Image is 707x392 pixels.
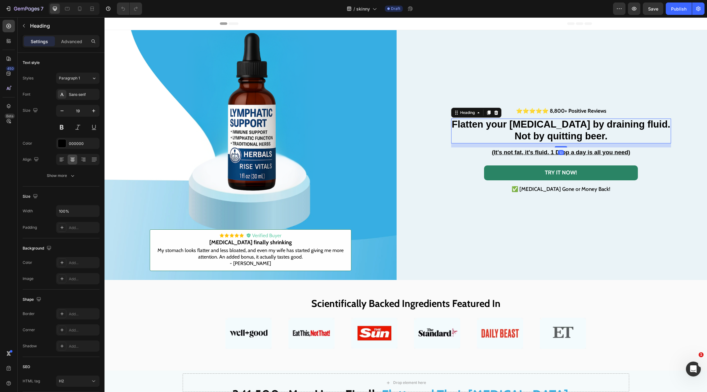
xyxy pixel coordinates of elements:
[686,362,701,376] iframe: Intercom live chat
[666,2,692,15] button: Publish
[184,300,230,331] img: gempages_570445347340420248-8864dabd-ab73-4015-af2a-809d96a6b1e3.jpg
[648,6,658,11] span: Save
[387,132,526,138] u: (It's not fat, it's fluid. 1 Drop a day is all you need)
[23,276,33,282] div: Image
[23,170,100,181] button: Show more
[115,215,177,221] img: gempages_570445347340420248-5f7be955-8838-4a6b-ae49-6026345fd2ec.svg
[47,173,76,179] div: Show more
[56,73,100,84] button: Paragraph 1
[353,6,355,12] span: /
[2,2,46,15] button: 7
[61,38,82,45] p: Advanced
[23,208,33,214] div: Width
[56,205,99,217] input: Auto
[69,327,98,333] div: Add...
[41,5,43,12] p: 7
[23,75,33,81] div: Styles
[23,244,53,253] div: Background
[59,379,64,383] span: H2
[23,141,32,146] div: Color
[69,92,98,97] div: Sans-serif
[23,92,30,97] div: Font
[56,376,100,387] button: H2
[453,133,460,137] div: 13
[125,243,167,249] span: - [PERSON_NAME]
[347,101,566,112] strong: Flatten your [MEDICAL_DATA] by draining fluid.
[104,17,707,392] iframe: Design area
[31,38,48,45] p: Settings
[23,260,32,265] div: Color
[643,2,663,15] button: Save
[309,300,356,331] img: gempages_570445347340420248-f8fb5e42-d44a-4562-8c95-cfa857b70845.jpg
[5,114,15,119] div: Beta
[105,222,187,228] strong: [MEDICAL_DATA] finally shrinking
[6,66,15,71] div: 450
[69,276,98,282] div: Add...
[69,225,98,231] div: Add...
[30,22,97,29] p: Heading
[53,230,239,242] span: My stomach looks flatter and less bloated, and even my wife has started giving me more attention....
[435,300,482,331] img: gempages_570445347340420248-aec020d8-1ce0-47a9-9ed7-10cc69ca947a.jpg
[380,148,533,163] a: TRY IT NOW!
[23,295,42,304] div: Shape
[410,113,503,124] strong: Not by quitting beer.
[59,75,80,81] span: Paragraph 1
[699,352,704,357] span: 1
[23,364,30,370] div: SEO
[69,311,98,317] div: Add...
[354,92,371,98] div: Heading
[121,300,167,331] img: gempages_570445347340420248-c6931195-e925-4f52-afdd-6092992bfe2a.jpg
[23,106,39,115] div: Size
[23,60,40,65] div: Text style
[411,90,502,97] strong: ⭐⭐⭐⭐⭐ 8,800+ Positive Reviews
[23,327,35,333] div: Corner
[671,6,687,12] div: Publish
[23,378,40,384] div: HTML tag
[247,300,293,331] img: gempages_570445347340420248-55708c66-d009-4245-8d92-18f3e96fe178.jpg
[372,300,419,331] img: gempages_570445347340420248-3ca8acc2-019c-407c-845a-0d17a03f4558.jpg
[69,141,98,146] div: 000000
[356,6,370,12] span: skinny
[289,363,322,368] div: Drop element here
[23,311,35,317] div: Border
[23,225,37,230] div: Padding
[117,2,142,15] div: Undo/Redo
[69,260,98,266] div: Add...
[23,155,40,164] div: Align
[69,344,98,349] div: Add...
[207,280,396,292] strong: Scientifically Backed Ingredients Featured In
[391,6,400,11] span: Draft
[440,152,473,159] strong: TRY IT NOW!
[23,192,39,201] div: Size
[23,343,37,349] div: Shadow
[347,167,566,176] p: ✅ [MEDICAL_DATA] Gone or Money Back!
